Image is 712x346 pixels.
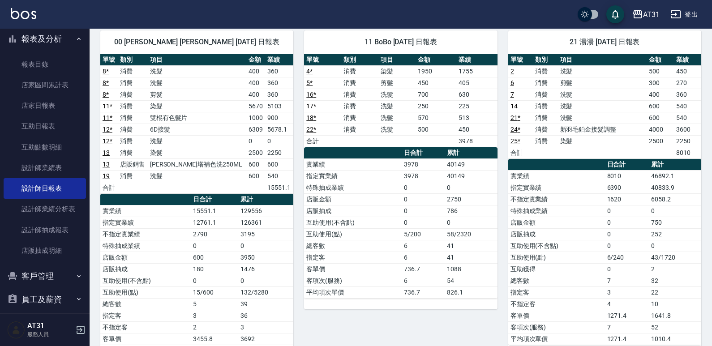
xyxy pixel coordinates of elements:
td: 店販金額 [100,252,191,263]
td: 染髮 [378,65,416,77]
td: 3978 [456,135,497,147]
th: 單號 [508,54,533,66]
td: 總客數 [508,275,605,286]
td: 900 [265,112,293,124]
td: 洗髮 [558,89,647,100]
td: 250 [416,100,456,112]
a: 設計師抽成報表 [4,220,86,240]
td: 736.7 [402,263,445,275]
td: 132/5280 [238,286,293,298]
td: 4000 [647,124,674,135]
td: 消費 [341,124,378,135]
td: 指定實業績 [304,170,402,182]
td: 0 [605,217,649,228]
th: 日合計 [402,147,445,159]
td: 6D接髮 [148,124,246,135]
td: 客項次(服務) [508,321,605,333]
td: 0 [402,193,445,205]
td: 5103 [265,100,293,112]
td: 消費 [533,100,558,112]
td: 129556 [238,205,293,217]
td: 3455.8 [191,333,238,345]
td: 互助使用(點) [508,252,605,263]
td: 6 [402,275,445,286]
td: 洗髮 [558,65,647,77]
td: 平均項次單價 [304,286,402,298]
td: 8010 [605,170,649,182]
td: 1271.4 [605,310,649,321]
td: 0 [649,240,701,252]
td: 3195 [238,228,293,240]
td: 570 [416,112,456,124]
td: 5/200 [402,228,445,240]
td: 客項次(服務) [304,275,402,286]
th: 業績 [674,54,701,66]
button: 報表及分析 [4,27,86,51]
td: 互助使用(不含點) [304,217,402,228]
td: 5678.1 [265,124,293,135]
td: 消費 [118,77,148,89]
td: 0 [605,205,649,217]
span: 00 [PERSON_NAME] [PERSON_NAME] [DATE] 日報表 [111,38,283,47]
td: 300 [647,77,674,89]
td: 450 [416,77,456,89]
td: 405 [456,77,497,89]
td: 0 [445,182,498,193]
td: 54 [445,275,498,286]
td: 400 [647,89,674,100]
td: 12761.1 [191,217,238,228]
td: 2500 [647,135,674,147]
th: 單號 [100,54,118,66]
button: save [606,5,624,23]
th: 日合計 [605,159,649,171]
td: 指定客 [304,252,402,263]
td: 0 [402,182,445,193]
td: 22 [649,286,701,298]
th: 累計 [445,147,498,159]
td: 1088 [445,263,498,275]
td: 特殊抽成業績 [508,205,605,217]
a: 設計師業績分析表 [4,199,86,219]
img: Logo [11,8,36,19]
td: 736.7 [402,286,445,298]
td: 1620 [605,193,649,205]
a: 設計師日報表 [4,178,86,199]
td: 洗髮 [148,77,246,89]
td: 600 [265,158,293,170]
td: 15/600 [191,286,238,298]
table: a dense table [508,159,701,345]
td: 360 [674,89,701,100]
td: 540 [674,100,701,112]
td: 實業績 [100,205,191,217]
td: 實業績 [304,158,402,170]
td: 41 [445,240,498,252]
td: 10 [649,298,701,310]
td: 500 [647,65,674,77]
td: [PERSON_NAME]塔補色洗250ML [148,158,246,170]
td: 剪髮 [148,89,246,100]
td: 2 [191,321,238,333]
th: 日合計 [191,194,238,205]
td: 指定實業績 [508,182,605,193]
td: 450 [456,124,497,135]
td: 600 [191,252,238,263]
a: 13 [103,149,110,156]
td: 3978 [402,170,445,182]
a: 互助點數明細 [4,137,86,158]
td: 總客數 [304,240,402,252]
td: 洗髮 [148,135,246,147]
td: 消費 [118,135,148,147]
td: 染髮 [148,100,246,112]
td: 0 [191,240,238,252]
td: 540 [265,170,293,182]
td: 252 [649,228,701,240]
td: 洗髮 [378,112,416,124]
td: 225 [456,100,497,112]
td: 360 [265,77,293,89]
td: 600 [246,170,266,182]
td: 實業績 [508,170,605,182]
a: 13 [103,161,110,168]
a: 2 [510,68,514,75]
td: 360 [265,65,293,77]
p: 服務人員 [27,330,73,338]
